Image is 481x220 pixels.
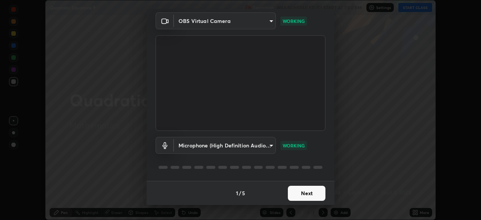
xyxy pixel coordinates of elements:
p: WORKING [283,18,305,24]
div: OBS Virtual Camera [174,137,276,154]
h4: 5 [242,189,245,197]
div: OBS Virtual Camera [174,12,276,29]
button: Next [288,186,325,201]
h4: / [239,189,241,197]
p: WORKING [283,142,305,149]
h4: 1 [236,189,238,197]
